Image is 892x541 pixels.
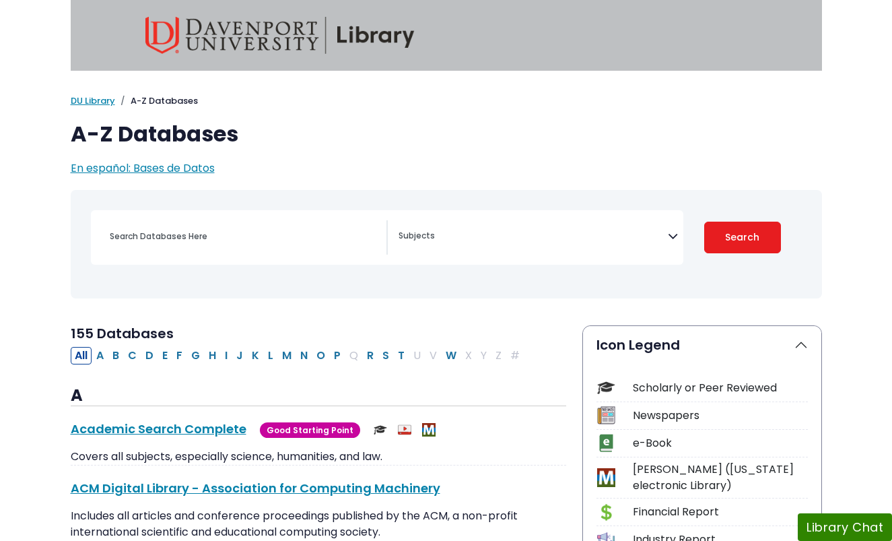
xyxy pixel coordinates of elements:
[583,326,821,364] button: Icon Legend
[398,423,411,437] img: Audio & Video
[71,121,822,147] h1: A-Z Databases
[633,504,808,520] div: Financial Report
[71,449,566,465] p: Covers all subjects, especially science, humanities, and law.
[71,386,566,406] h3: A
[312,347,329,364] button: Filter Results O
[278,347,296,364] button: Filter Results M
[158,347,172,364] button: Filter Results E
[71,190,822,298] nav: Search filters
[92,347,108,364] button: Filter Results A
[296,347,312,364] button: Filter Results N
[399,232,668,243] textarea: Search
[394,347,409,364] button: Filter Results T
[124,347,141,364] button: Filter Results C
[330,347,345,364] button: Filter Results P
[205,347,220,364] button: Filter Results H
[71,480,440,497] a: ACM Digital Library - Association for Computing Machinery
[102,226,386,246] input: Search database by title or keyword
[798,513,892,541] button: Library Chat
[260,422,360,438] span: Good Starting Point
[597,468,615,486] img: Icon MeL (Michigan electronic Library)
[442,347,460,364] button: Filter Results W
[71,94,822,108] nav: breadcrumb
[172,347,186,364] button: Filter Results F
[71,160,215,176] a: En español: Bases de Datos
[422,423,436,437] img: MeL (Michigan electronic Library)
[108,347,123,364] button: Filter Results B
[597,379,615,397] img: Icon Scholarly or Peer Reviewed
[232,347,247,364] button: Filter Results J
[71,420,246,437] a: Academic Search Complete
[597,406,615,424] img: Icon Newspapers
[378,347,393,364] button: Filter Results S
[597,434,615,452] img: Icon e-Book
[71,324,174,343] span: 155 Databases
[374,423,387,437] img: Scholarly or Peer Reviewed
[597,503,615,521] img: Icon Financial Report
[71,347,92,364] button: All
[187,347,204,364] button: Filter Results G
[248,347,263,364] button: Filter Results K
[115,94,198,108] li: A-Z Databases
[145,17,415,54] img: Davenport University Library
[704,222,781,253] button: Submit for Search Results
[221,347,232,364] button: Filter Results I
[141,347,158,364] button: Filter Results D
[633,380,808,396] div: Scholarly or Peer Reviewed
[363,347,378,364] button: Filter Results R
[633,462,808,494] div: [PERSON_NAME] ([US_STATE] electronic Library)
[71,347,525,362] div: Alpha-list to filter by first letter of database name
[71,94,115,107] a: DU Library
[633,435,808,451] div: e-Book
[264,347,277,364] button: Filter Results L
[633,408,808,424] div: Newspapers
